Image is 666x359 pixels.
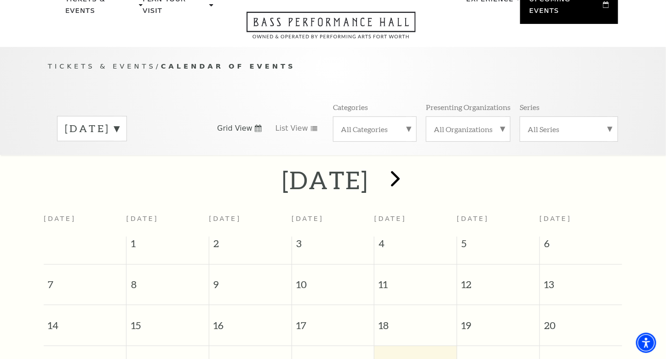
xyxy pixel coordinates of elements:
span: 1 [126,237,209,255]
span: 4 [374,237,457,255]
span: [DATE] [374,215,407,222]
span: 18 [374,305,457,337]
h2: [DATE] [282,165,369,195]
span: 7 [44,265,126,296]
span: 2 [209,237,292,255]
span: Grid View [217,123,253,133]
span: 14 [44,305,126,337]
span: 11 [374,265,457,296]
p: Presenting Organizations [426,102,511,112]
span: Tickets & Events [48,62,156,70]
span: [DATE] [126,215,159,222]
span: [DATE] [457,215,489,222]
span: 12 [457,265,540,296]
span: [DATE] [292,215,324,222]
span: 17 [292,305,374,337]
span: 3 [292,237,374,255]
span: 20 [540,305,622,337]
span: 6 [540,237,622,255]
a: Open this option [213,12,449,47]
p: Series [520,102,540,112]
p: Categories [333,102,368,112]
span: 9 [209,265,292,296]
span: [DATE] [540,215,572,222]
label: All Organizations [434,124,503,134]
span: 8 [126,265,209,296]
button: next [378,164,411,197]
span: 5 [457,237,540,255]
th: [DATE] [44,209,126,237]
span: 16 [209,305,292,337]
span: [DATE] [209,215,241,222]
label: [DATE] [65,122,119,136]
span: List View [276,123,308,133]
label: All Series [528,124,610,134]
span: 10 [292,265,374,296]
span: Calendar of Events [161,62,296,70]
p: / [48,61,618,72]
span: 15 [126,305,209,337]
span: 13 [540,265,622,296]
div: Accessibility Menu [636,333,656,353]
label: All Categories [341,124,409,134]
span: 19 [457,305,540,337]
